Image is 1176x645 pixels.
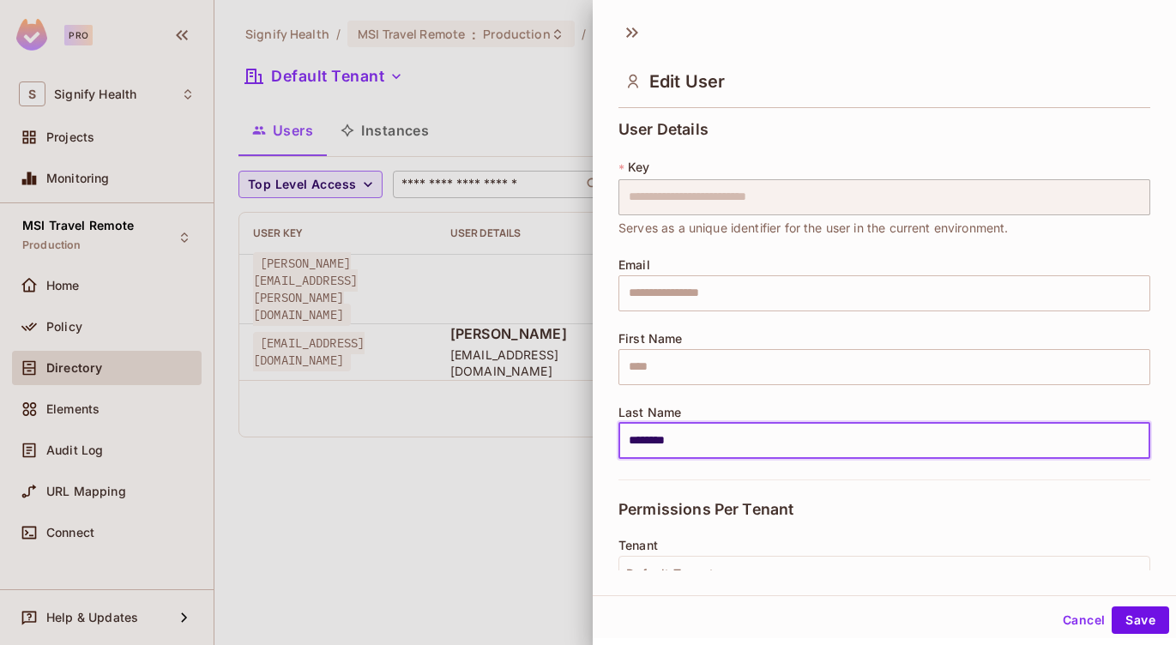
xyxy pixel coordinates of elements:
span: Permissions Per Tenant [618,501,793,518]
button: Default Tenant [618,556,1150,592]
span: Email [618,258,650,272]
button: Cancel [1056,606,1112,634]
span: First Name [618,332,683,346]
span: Serves as a unique identifier for the user in the current environment. [618,219,1009,238]
span: User Details [618,121,709,138]
button: Save [1112,606,1169,634]
span: Edit User [649,71,725,92]
span: Tenant [618,539,658,552]
span: Key [628,160,649,174]
span: Last Name [618,406,681,419]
